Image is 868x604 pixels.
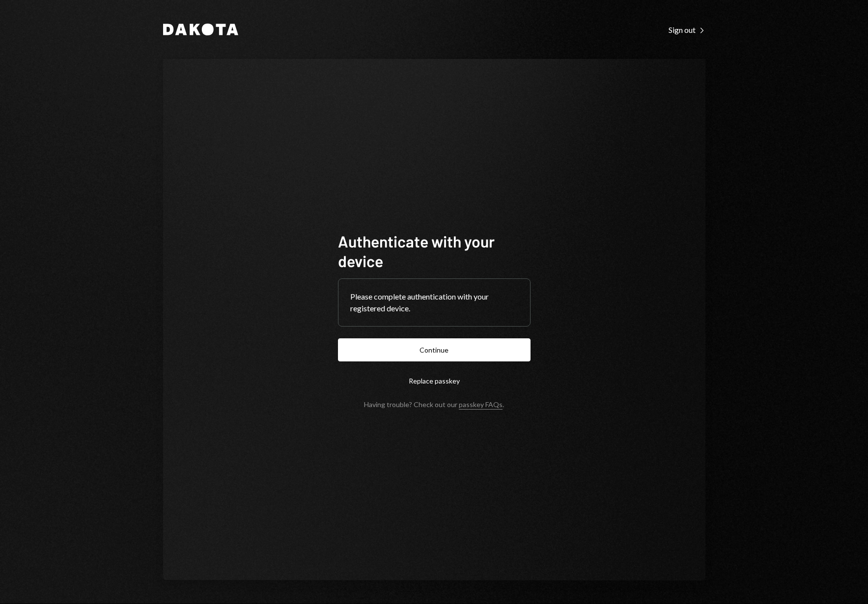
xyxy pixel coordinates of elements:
[459,400,503,410] a: passkey FAQs
[350,291,518,314] div: Please complete authentication with your registered device.
[338,338,531,361] button: Continue
[669,25,705,35] div: Sign out
[338,369,531,392] button: Replace passkey
[338,231,531,271] h1: Authenticate with your device
[669,24,705,35] a: Sign out
[364,400,504,409] div: Having trouble? Check out our .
